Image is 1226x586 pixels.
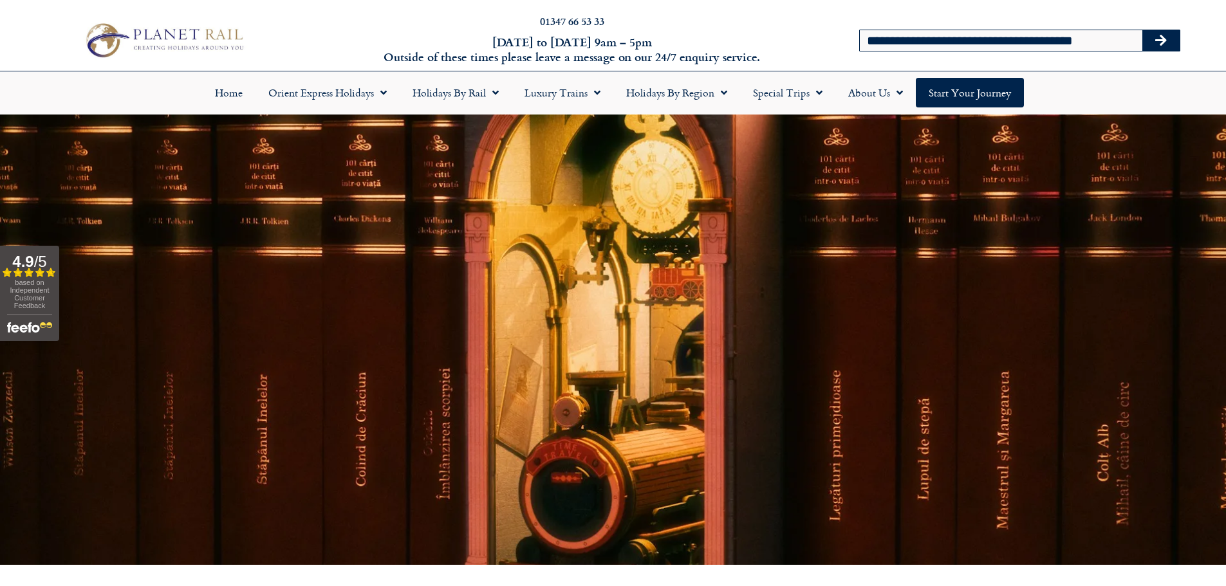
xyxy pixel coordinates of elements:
a: Luxury Trains [512,78,613,107]
a: Orient Express Holidays [255,78,400,107]
nav: Menu [6,78,1220,107]
h6: [DATE] to [DATE] 9am – 5pm Outside of these times please leave a message on our 24/7 enquiry serv... [330,35,814,65]
a: Home [202,78,255,107]
a: Holidays by Region [613,78,740,107]
button: Search [1142,30,1180,51]
a: Holidays by Rail [400,78,512,107]
a: About Us [835,78,916,107]
img: Planet Rail Train Holidays Logo [79,19,248,60]
a: Start your Journey [916,78,1024,107]
a: 01347 66 53 33 [540,14,604,28]
a: Special Trips [740,78,835,107]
